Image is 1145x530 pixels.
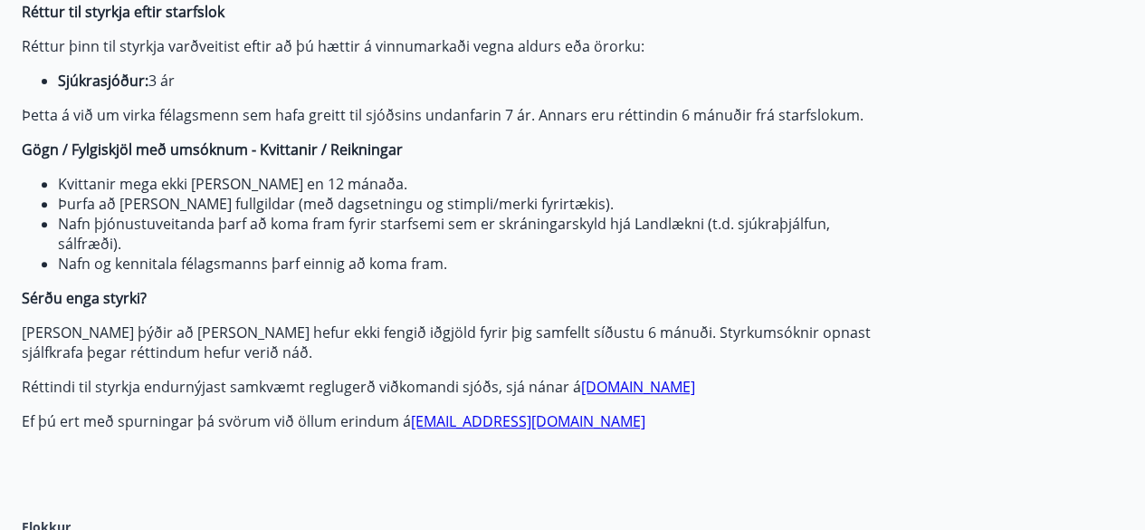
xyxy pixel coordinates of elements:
[58,214,876,254] li: Nafn þjónustuveitanda þarf að koma fram fyrir starfsemi sem er skráningarskyld hjá Landlækni (t.d...
[22,411,876,431] p: Ef þú ert með spurningar þá svörum við öllum erindum á
[581,377,695,397] a: [DOMAIN_NAME]
[22,377,876,397] p: Réttindi til styrkja endurnýjast samkvæmt reglugerð viðkomandi sjóðs, sjá nánar á
[22,323,876,362] p: [PERSON_NAME] þýðir að [PERSON_NAME] hefur ekki fengið iðgjöld fyrir þig samfellt síðustu 6 mánuð...
[22,105,876,125] p: Þetta á við um virka félagsmenn sem hafa greitt til sjóðsins undanfarin 7 ár. Annars eru réttindi...
[58,174,876,194] li: Kvittanir mega ekki [PERSON_NAME] en 12 mánaða.
[22,2,224,22] strong: Réttur til styrkja eftir starfslok
[58,254,876,274] li: Nafn og kennitala félagsmanns þarf einnig að koma fram.
[58,71,876,91] li: 3 ár
[58,194,876,214] li: Þurfa að [PERSON_NAME] fullgildar (með dagsetningu og stimpli/merki fyrirtækis).
[58,71,148,91] strong: Sjúkrasjóður:
[411,411,645,431] a: [EMAIL_ADDRESS][DOMAIN_NAME]
[22,288,147,308] strong: Sérðu enga styrki?
[22,140,403,159] strong: Gögn / Fylgiskjöl með umsóknum - Kvittanir / Reikningar
[22,36,876,56] p: Réttur þinn til styrkja varðveitist eftir að þú hættir á vinnumarkaði vegna aldurs eða örorku:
